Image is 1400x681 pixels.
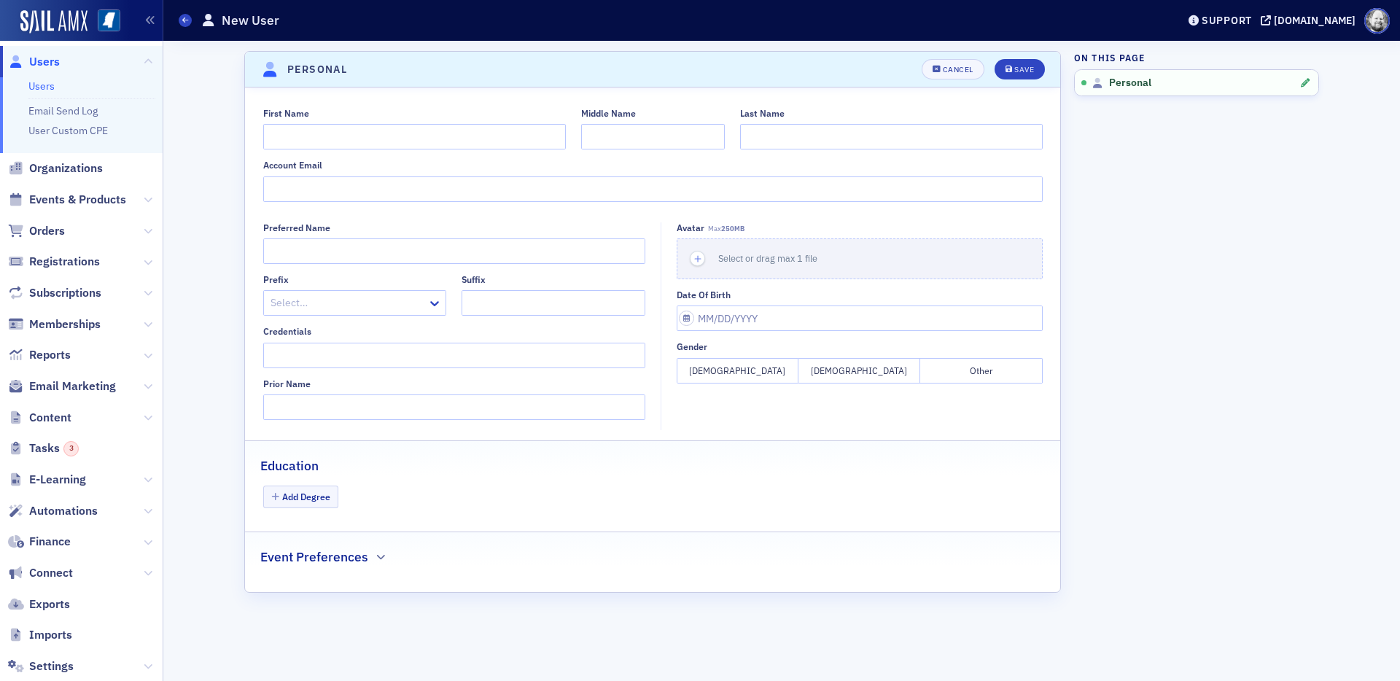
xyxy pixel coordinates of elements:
[263,108,309,119] div: First Name
[740,108,785,119] div: Last Name
[943,66,973,74] div: Cancel
[1261,15,1361,26] button: [DOMAIN_NAME]
[718,252,817,264] span: Select or drag max 1 file
[8,534,71,550] a: Finance
[8,410,71,426] a: Content
[8,627,72,643] a: Imports
[263,222,330,233] div: Preferred Name
[8,285,101,301] a: Subscriptions
[222,12,279,29] h1: New User
[29,254,100,270] span: Registrations
[29,658,74,674] span: Settings
[29,596,70,612] span: Exports
[263,160,322,171] div: Account Email
[287,62,347,77] h4: Personal
[8,254,100,270] a: Registrations
[29,378,116,394] span: Email Marketing
[28,104,98,117] a: Email Send Log
[263,274,289,285] div: Prefix
[28,124,108,137] a: User Custom CPE
[1014,66,1034,74] div: Save
[581,108,636,119] div: Middle Name
[29,410,71,426] span: Content
[922,59,984,79] button: Cancel
[8,565,73,581] a: Connect
[8,503,98,519] a: Automations
[29,440,79,456] span: Tasks
[8,192,126,208] a: Events & Products
[462,274,486,285] div: Suffix
[20,10,87,34] img: SailAMX
[29,347,71,363] span: Reports
[98,9,120,32] img: SailAMX
[677,306,1043,331] input: MM/DD/YYYY
[677,289,731,300] div: Date of Birth
[29,285,101,301] span: Subscriptions
[263,326,311,337] div: Credentials
[1074,51,1319,64] h4: On this page
[29,316,101,332] span: Memberships
[8,54,60,70] a: Users
[8,160,103,176] a: Organizations
[798,358,920,384] button: [DEMOGRAPHIC_DATA]
[8,223,65,239] a: Orders
[29,223,65,239] span: Orders
[1109,77,1151,90] span: Personal
[29,565,73,581] span: Connect
[28,79,55,93] a: Users
[8,440,79,456] a: Tasks3
[29,54,60,70] span: Users
[708,224,744,233] span: Max
[29,627,72,643] span: Imports
[29,534,71,550] span: Finance
[677,358,798,384] button: [DEMOGRAPHIC_DATA]
[1274,14,1356,27] div: [DOMAIN_NAME]
[8,472,86,488] a: E-Learning
[29,503,98,519] span: Automations
[63,441,79,456] div: 3
[8,378,116,394] a: Email Marketing
[263,486,339,508] button: Add Degree
[87,9,120,34] a: View Homepage
[263,378,311,389] div: Prior Name
[8,347,71,363] a: Reports
[1364,8,1390,34] span: Profile
[8,316,101,332] a: Memberships
[29,160,103,176] span: Organizations
[677,238,1043,279] button: Select or drag max 1 file
[8,658,74,674] a: Settings
[920,358,1042,384] button: Other
[721,224,744,233] span: 250MB
[8,596,70,612] a: Exports
[260,456,319,475] h2: Education
[995,59,1045,79] button: Save
[677,222,704,233] div: Avatar
[1202,14,1252,27] div: Support
[29,192,126,208] span: Events & Products
[29,472,86,488] span: E-Learning
[677,341,707,352] div: Gender
[260,548,368,567] h2: Event Preferences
